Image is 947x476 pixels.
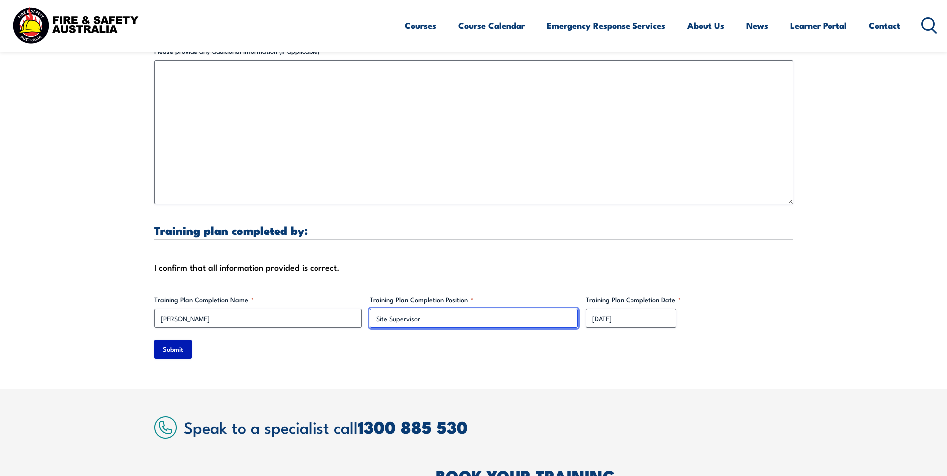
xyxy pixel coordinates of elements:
[370,295,578,305] label: Training Plan Completion Position
[154,340,192,359] input: Submit
[184,418,793,436] h2: Speak to a specialist call
[405,12,436,39] a: Courses
[790,12,847,39] a: Learner Portal
[458,12,525,39] a: Course Calendar
[154,224,793,236] h3: Training plan completed by:
[687,12,724,39] a: About Us
[746,12,768,39] a: News
[358,413,468,440] a: 1300 885 530
[586,295,793,305] label: Training Plan Completion Date
[547,12,665,39] a: Emergency Response Services
[586,309,676,328] input: dd/mm/yyyy
[869,12,900,39] a: Contact
[154,295,362,305] label: Training Plan Completion Name
[154,260,793,275] div: I confirm that all information provided is correct.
